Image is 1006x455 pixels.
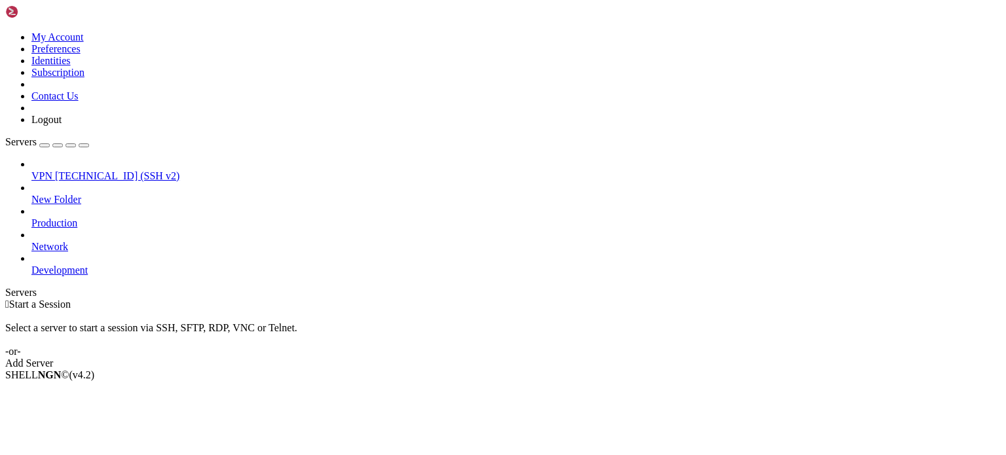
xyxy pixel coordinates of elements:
[9,299,71,310] span: Start a Session
[38,369,62,380] b: NGN
[31,229,1001,253] li: Network
[31,43,81,54] a: Preferences
[31,217,77,228] span: Production
[5,136,37,147] span: Servers
[5,287,1001,299] div: Servers
[31,114,62,125] a: Logout
[31,55,71,66] a: Identities
[31,158,1001,182] li: VPN [TECHNICAL_ID] (SSH v2)
[31,194,81,205] span: New Folder
[31,241,68,252] span: Network
[31,170,52,181] span: VPN
[5,357,1001,369] div: Add Server
[31,90,79,101] a: Contact Us
[5,310,1001,357] div: Select a server to start a session via SSH, SFTP, RDP, VNC or Telnet. -or-
[31,67,84,78] a: Subscription
[69,369,95,380] span: 4.2.0
[31,31,84,43] a: My Account
[55,170,179,181] span: [TECHNICAL_ID] (SSH v2)
[5,136,89,147] a: Servers
[31,264,1001,276] a: Development
[5,369,94,380] span: SHELL ©
[5,299,9,310] span: 
[31,241,1001,253] a: Network
[5,5,81,18] img: Shellngn
[31,194,1001,206] a: New Folder
[31,253,1001,276] li: Development
[31,264,88,276] span: Development
[31,170,1001,182] a: VPN [TECHNICAL_ID] (SSH v2)
[31,217,1001,229] a: Production
[31,206,1001,229] li: Production
[31,182,1001,206] li: New Folder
